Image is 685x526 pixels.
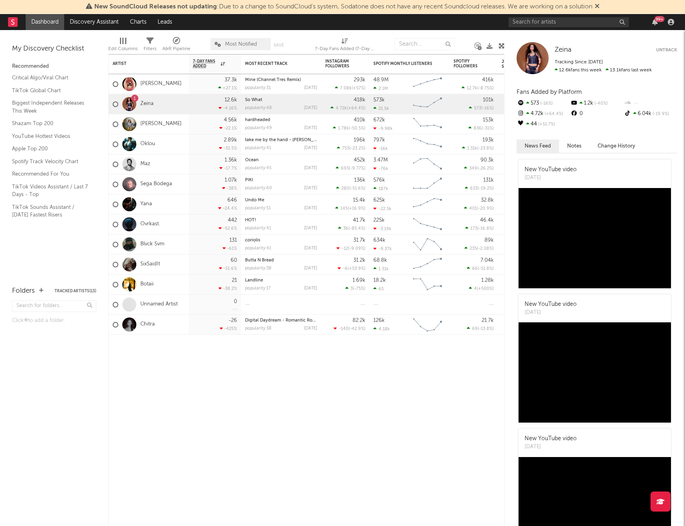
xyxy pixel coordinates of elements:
[234,299,237,304] div: 0
[348,106,364,111] span: +64.4 %
[245,118,317,122] div: hardheaded
[343,267,348,271] span: -6
[245,158,259,162] a: Ocean
[373,198,385,203] div: 625k
[336,166,365,171] div: ( )
[245,198,264,202] a: Undo Me
[225,77,237,83] div: 37.3k
[245,138,340,142] a: take me by the hand - [PERSON_NAME] remix
[304,226,317,231] div: [DATE]
[304,86,317,90] div: [DATE]
[462,146,494,151] div: ( )
[555,68,602,73] span: 12.6k fans this week
[502,59,522,69] div: Jump Score
[12,99,88,115] a: Biggest Independent Releases This Week
[454,59,482,69] div: Spotify Followers
[245,178,317,182] div: PIKI
[502,119,534,129] div: 70.9
[481,198,494,203] div: 32.8k
[409,94,446,114] svg: Chart title
[315,34,375,57] div: 7-Day Fans Added (7-Day Fans Added)
[478,166,492,171] span: -26.2 %
[342,247,348,251] span: -12
[409,154,446,174] svg: Chart title
[245,146,271,150] div: popularity: 41
[245,318,317,323] div: Digital Daydream - Romantic Robot Version
[222,186,237,191] div: -38 %
[345,286,365,291] div: ( )
[334,326,365,331] div: ( )
[465,226,494,231] div: ( )
[373,218,385,223] div: 225k
[502,220,534,229] div: 66.0
[245,286,271,291] div: popularity: 17
[472,327,478,331] span: 69
[225,42,257,47] span: Most Notified
[140,121,182,127] a: [PERSON_NAME]
[467,146,477,151] span: 1.31k
[409,235,446,255] svg: Chart title
[224,117,237,123] div: 4.56k
[409,174,446,194] svg: Chart title
[94,4,217,10] span: New SoundCloud Releases not updating
[395,38,455,50] input: Search...
[304,146,317,150] div: [DATE]
[219,146,237,151] div: -32.5 %
[373,77,389,83] div: 48.9M
[409,214,446,235] svg: Chart title
[478,146,492,151] span: -23.8 %
[517,98,570,109] div: 573
[353,198,365,203] div: 15.4k
[330,105,365,111] div: ( )
[409,194,446,214] svg: Chart title
[373,138,385,143] div: 797k
[517,119,570,129] div: 44
[555,47,572,53] span: Zeina
[12,86,88,95] a: TikTok Global Chart
[373,178,385,183] div: 576k
[124,14,152,30] a: Charts
[341,166,349,171] span: 693
[245,218,256,223] a: HOT!
[502,200,534,209] div: 80.7
[537,122,555,127] span: +51.7 %
[474,287,477,291] span: 4
[353,238,365,243] div: 31.7k
[232,278,237,283] div: 21
[467,266,494,271] div: ( )
[409,114,446,134] svg: Chart title
[304,106,317,110] div: [DATE]
[478,287,492,291] span: +500 %
[12,132,88,141] a: YouTube Hottest Videos
[12,203,88,219] a: TikTok Sounds Assistant / [DATE] Fastest Risers
[353,258,365,263] div: 31.2k
[373,146,388,151] div: -16k
[351,287,353,291] span: 3
[245,118,270,122] a: hardheaded
[245,258,317,263] div: Butta N Bread
[464,206,494,211] div: ( )
[350,166,364,171] span: -9.77 %
[218,206,237,211] div: -24.4 %
[338,266,365,271] div: ( )
[245,86,271,90] div: popularity: 31
[373,97,385,103] div: 573k
[245,218,317,223] div: HOT!
[354,77,365,83] div: 293k
[245,258,274,263] a: Butta N Bread
[517,89,582,95] span: Fans Added by Platform
[336,106,347,111] span: 4.72k
[325,59,353,69] div: Instagram Followers
[12,62,96,71] div: Recommended
[353,86,364,91] span: +57 %
[483,126,492,131] span: -31 %
[502,180,534,189] div: 48.1
[624,98,677,109] div: --
[559,140,590,153] button: Notes
[245,198,317,202] div: Undo Me
[464,166,494,171] div: ( )
[354,117,365,123] div: 410k
[219,125,237,131] div: -22.1 %
[304,326,317,331] div: [DATE]
[245,61,305,66] div: Most Recent Track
